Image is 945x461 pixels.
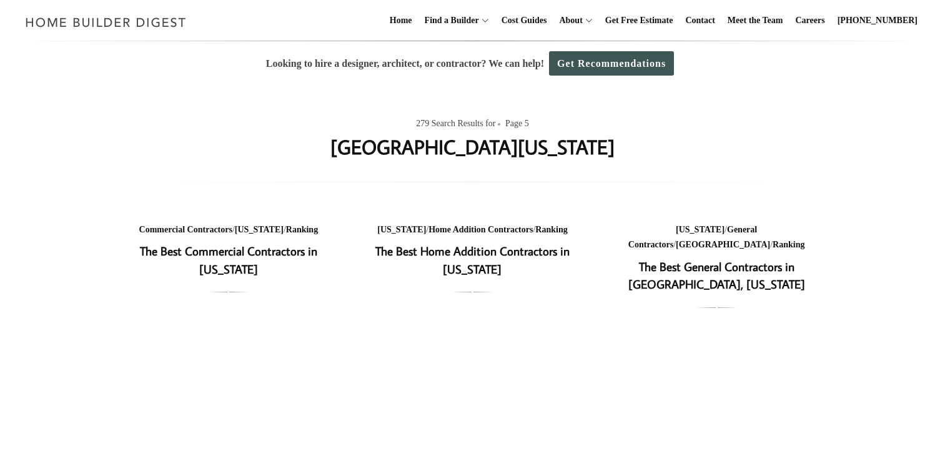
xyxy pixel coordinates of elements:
[428,225,533,234] a: Home Addition Contractors
[377,225,426,234] a: [US_STATE]
[535,225,567,234] a: Ranking
[549,51,674,76] a: Get Recommendations
[235,225,284,234] a: [US_STATE]
[117,222,341,238] div: / /
[330,132,615,162] h1: [GEOGRAPHIC_DATA][US_STATE]
[385,1,417,41] a: Home
[600,1,678,41] a: Get Free Estimate
[420,1,479,41] a: Find a Builder
[139,225,232,234] a: Commercial Contractors
[375,243,570,277] a: The Best Home Addition Contractors in [US_STATE]
[497,1,552,41] a: Cost Guides
[605,222,829,253] div: / / /
[791,1,830,41] a: Careers
[833,1,923,41] a: [PHONE_NUMBER]
[286,225,318,234] a: Ranking
[554,1,582,41] a: About
[628,259,805,292] a: The Best General Contractors in [GEOGRAPHIC_DATA], [US_STATE]
[360,222,585,238] div: / /
[505,116,529,132] span: Page 5
[773,240,804,249] a: Ranking
[20,10,192,34] img: Home Builder Digest
[676,225,725,234] a: [US_STATE]
[680,1,720,41] a: Contact
[723,1,788,41] a: Meet the Team
[676,240,770,249] a: [GEOGRAPHIC_DATA]
[140,243,317,277] a: The Best Commercial Contractors in [US_STATE]
[416,116,503,132] span: 279 Search Results for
